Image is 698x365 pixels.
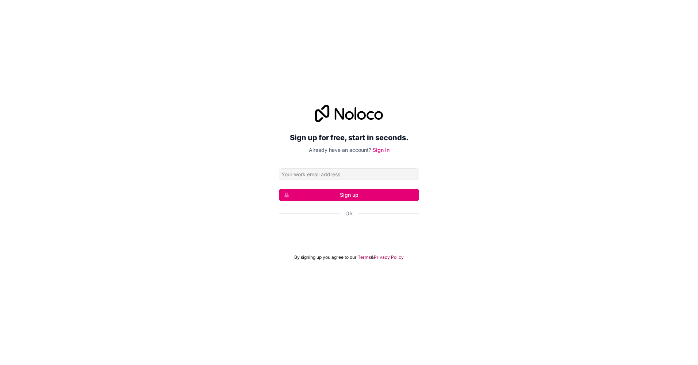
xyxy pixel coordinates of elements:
[279,168,419,180] input: Email address
[345,210,353,217] span: Or
[279,131,419,144] h2: Sign up for free, start in seconds.
[309,147,371,153] span: Already have an account?
[358,254,371,260] a: Terms
[279,189,419,201] button: Sign up
[374,254,404,260] a: Privacy Policy
[371,254,374,260] span: &
[294,254,357,260] span: By signing up you agree to our
[373,147,390,153] a: Sign in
